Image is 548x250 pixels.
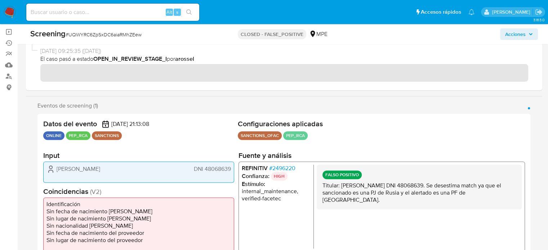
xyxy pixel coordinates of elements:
span: Acciones [505,28,526,40]
span: s [176,9,178,15]
span: Accesos rápidos [421,8,461,16]
div: MPE [309,30,328,38]
p: ailen.kot@mercadolibre.com [492,9,533,15]
p: CLOSED - FALSE_POSITIVE [238,29,306,39]
span: 3.163.0 [533,17,544,23]
b: Screening [30,28,66,39]
a: Salir [535,8,543,16]
span: # UQWYRC6ZpSxDC6aiaRMhZEew [66,31,142,38]
input: Buscar usuario o caso... [26,8,199,17]
button: Acciones [500,28,538,40]
span: Alt [166,9,172,15]
button: search-icon [182,7,196,17]
a: Notificaciones [468,9,475,15]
